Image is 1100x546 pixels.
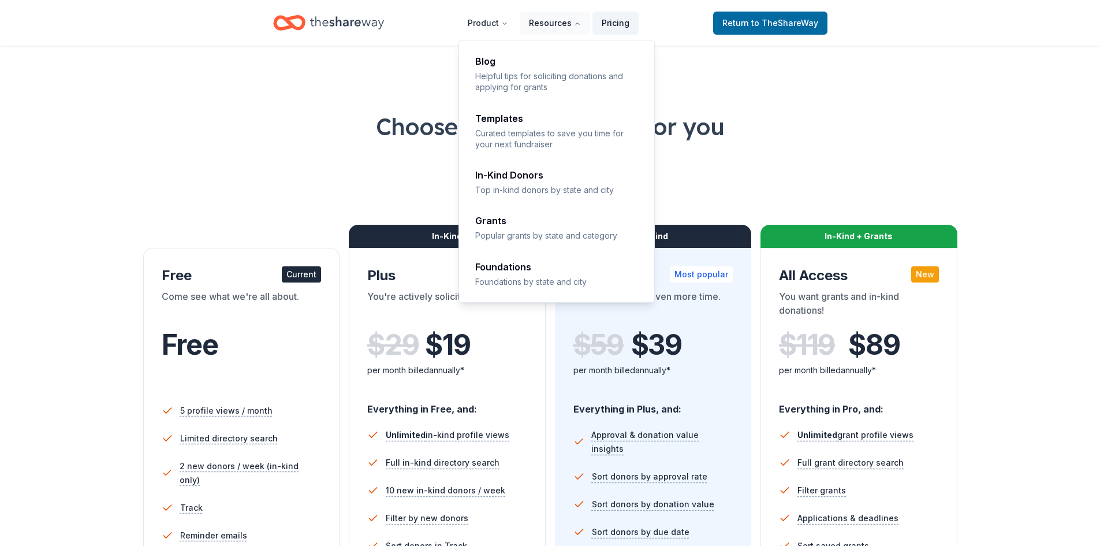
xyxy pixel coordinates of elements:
[797,456,904,470] span: Full grant directory search
[475,114,639,123] div: Templates
[475,216,639,225] div: Grants
[592,525,689,539] span: Sort donors by due date
[180,459,321,487] span: 2 new donors / week (in-kind only)
[520,12,590,35] button: Resources
[779,266,939,285] div: All Access
[475,170,639,180] div: In-Kind Donors
[386,456,499,470] span: Full in-kind directory search
[797,484,846,497] span: Filter grants
[162,328,218,362] span: Free
[760,225,957,248] div: In-Kind + Grants
[848,329,900,361] span: $ 89
[180,529,247,543] span: Reminder emails
[592,470,707,484] span: Sort donors by approval rate
[475,184,639,195] p: Top in-kind donors by state and city
[367,266,527,285] div: Plus
[592,12,639,35] a: Pricing
[722,16,818,30] span: Return
[273,9,384,36] a: Home
[367,289,527,322] div: You're actively soliciting donations.
[367,392,527,417] div: Everything in Free, and:
[779,363,939,377] div: per month billed annually*
[573,289,733,322] div: You want to save even more time.
[797,511,898,525] span: Applications & deadlines
[386,511,468,525] span: Filter by new donors
[751,18,818,28] span: to TheShareWay
[180,501,203,515] span: Track
[180,404,273,418] span: 5 profile views / month
[459,40,655,303] div: Resources
[475,128,639,150] p: Curated templates to save you time for your next fundraiser
[631,329,682,361] span: $ 39
[797,430,913,440] span: grant profile views
[779,392,939,417] div: Everything in Pro, and:
[180,432,278,445] span: Limited directory search
[713,12,827,35] a: Returnto TheShareWay
[282,266,321,283] div: Current
[425,329,470,361] span: $ 19
[46,110,1054,143] h1: Choose the perfect plan for you
[670,266,733,283] div: Most popular
[386,430,509,440] span: in-kind profile views
[468,50,646,100] a: BlogHelpful tips for soliciting donations and applying for grants
[458,12,517,35] button: Product
[468,164,646,202] a: In-Kind DonorsTop in-kind donors by state and city
[591,428,733,456] span: Approval & donation value insights
[162,266,322,285] div: Free
[779,289,939,322] div: You want grants and in-kind donations!
[475,230,639,241] p: Popular grants by state and category
[475,70,639,93] p: Helpful tips for soliciting donations and applying for grants
[573,392,733,417] div: Everything in Plus, and:
[592,497,714,511] span: Sort donors by donation value
[468,209,646,248] a: GrantsPopular grants by state and category
[349,225,546,248] div: In-Kind
[911,266,939,283] div: New
[162,289,322,322] div: Come see what we're all about.
[475,276,639,287] p: Foundations by state and city
[475,262,639,272] div: Foundations
[797,430,837,440] span: Unlimited
[386,484,505,497] span: 10 new in-kind donors / week
[468,107,646,157] a: TemplatesCurated templates to save you time for your next fundraiser
[475,57,639,66] div: Blog
[468,255,646,294] a: FoundationsFoundations by state and city
[367,363,527,377] div: per month billed annually*
[458,9,639,36] nav: Main
[386,430,426,440] span: Unlimited
[573,363,733,377] div: per month billed annually*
